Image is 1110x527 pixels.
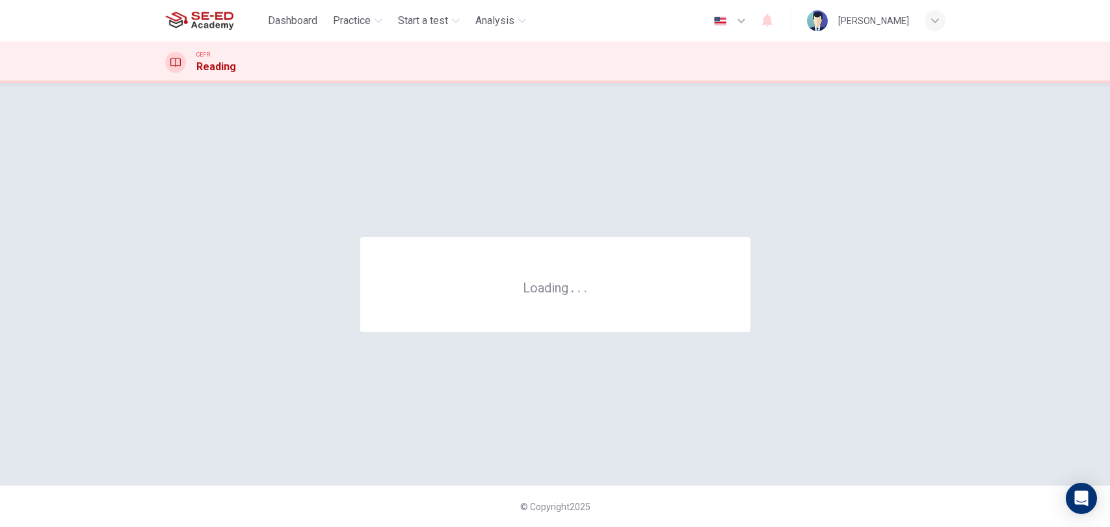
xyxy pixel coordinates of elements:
h6: Loading [523,279,588,296]
div: [PERSON_NAME] [838,13,909,29]
div: Open Intercom Messenger [1066,483,1097,514]
img: en [712,16,728,26]
span: Analysis [475,13,514,29]
h1: Reading [196,59,236,75]
button: Practice [328,9,388,32]
h6: . [577,276,581,297]
span: CEFR [196,50,210,59]
h6: . [583,276,588,297]
img: Profile picture [807,10,828,31]
span: Dashboard [268,13,317,29]
span: Start a test [398,13,448,29]
button: Dashboard [263,9,323,32]
span: © Copyright 2025 [520,502,590,512]
h6: . [570,276,575,297]
img: SE-ED Academy logo [165,8,233,34]
span: Practice [333,13,371,29]
button: Start a test [393,9,465,32]
button: Analysis [470,9,531,32]
a: SE-ED Academy logo [165,8,263,34]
